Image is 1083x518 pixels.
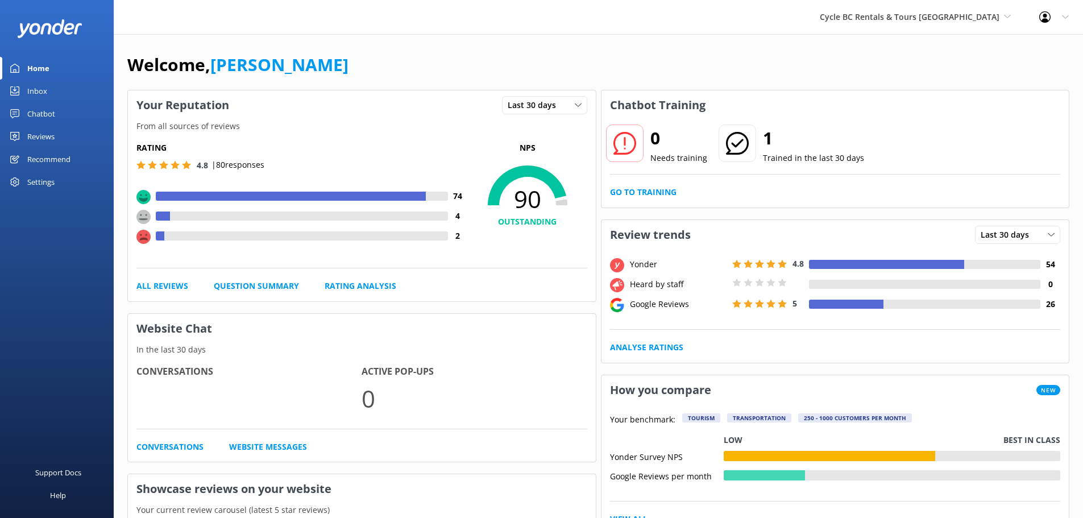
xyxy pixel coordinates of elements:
[27,148,70,171] div: Recommend
[448,230,468,242] h4: 2
[229,441,307,453] a: Website Messages
[362,379,587,417] p: 0
[136,142,468,154] h5: Rating
[820,11,999,22] span: Cycle BC Rentals & Tours [GEOGRAPHIC_DATA]
[128,474,596,504] h3: Showcase reviews on your website
[650,152,707,164] p: Needs training
[1036,385,1060,395] span: New
[682,413,720,422] div: Tourism
[211,159,264,171] p: | 80 responses
[468,216,587,228] h4: OUTSTANDING
[362,364,587,379] h4: Active Pop-ups
[50,484,66,507] div: Help
[1040,278,1060,291] h4: 0
[627,278,729,291] div: Heard by staff
[17,19,82,38] img: yonder-white-logo.png
[468,185,587,213] span: 90
[210,53,348,76] a: [PERSON_NAME]
[763,152,864,164] p: Trained in the last 30 days
[448,190,468,202] h4: 74
[1040,298,1060,310] h4: 26
[724,434,742,446] p: Low
[792,258,804,269] span: 4.8
[1040,258,1060,271] h4: 54
[136,280,188,292] a: All Reviews
[601,220,699,250] h3: Review trends
[601,90,714,120] h3: Chatbot Training
[798,413,912,422] div: 250 - 1000 customers per month
[128,90,238,120] h3: Your Reputation
[610,470,724,480] div: Google Reviews per month
[627,258,729,271] div: Yonder
[197,160,208,171] span: 4.8
[508,99,563,111] span: Last 30 days
[601,375,720,405] h3: How you compare
[27,125,55,148] div: Reviews
[610,451,724,461] div: Yonder Survey NPS
[981,229,1036,241] span: Last 30 days
[468,142,587,154] p: NPS
[127,51,348,78] h1: Welcome,
[610,413,675,427] p: Your benchmark:
[27,57,49,80] div: Home
[1003,434,1060,446] p: Best in class
[325,280,396,292] a: Rating Analysis
[448,210,468,222] h4: 4
[128,504,596,516] p: Your current review carousel (latest 5 star reviews)
[610,186,677,198] a: Go to Training
[128,314,596,343] h3: Website Chat
[35,461,81,484] div: Support Docs
[27,80,47,102] div: Inbox
[792,298,797,309] span: 5
[650,125,707,152] h2: 0
[27,102,55,125] div: Chatbot
[610,341,683,354] a: Analyse Ratings
[136,441,204,453] a: Conversations
[27,171,55,193] div: Settings
[727,413,791,422] div: Transportation
[627,298,729,310] div: Google Reviews
[128,120,596,132] p: From all sources of reviews
[763,125,864,152] h2: 1
[128,343,596,356] p: In the last 30 days
[136,364,362,379] h4: Conversations
[214,280,299,292] a: Question Summary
